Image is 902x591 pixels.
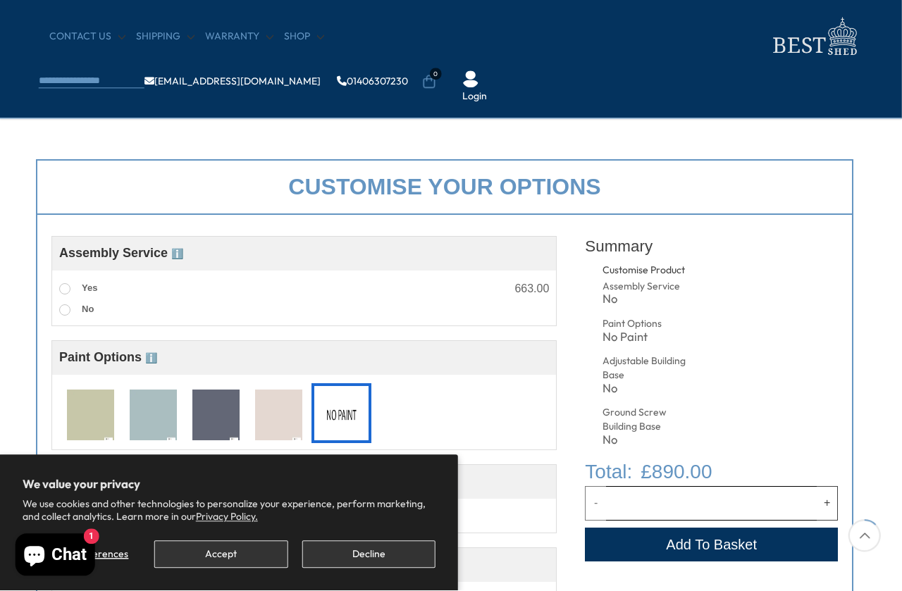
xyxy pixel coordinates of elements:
a: Login [462,90,487,104]
span: 0 [430,68,442,80]
input: Quantity [606,487,817,521]
div: Customise your options [36,160,853,216]
button: Decrease quantity [585,487,606,521]
a: [EMAIL_ADDRESS][DOMAIN_NAME] [144,77,321,87]
span: No [82,304,94,315]
div: Adjustable Building Base [603,355,689,382]
a: 0 [422,75,436,89]
span: ℹ️ [171,249,183,260]
div: No [603,294,689,306]
div: No [603,435,689,447]
img: T7033 [192,390,240,442]
span: Yes [82,283,97,294]
p: We use cookies and other technologies to personalize your experience, perform marketing, and coll... [23,498,435,523]
div: Assembly Service [603,280,689,294]
img: T7078 [255,390,302,442]
div: T7078 [249,384,309,444]
div: No [603,383,689,395]
a: Shipping [136,30,194,44]
div: Summary [585,230,838,264]
span: Paint Options [59,351,157,365]
a: CONTACT US [49,30,125,44]
div: T7010 [61,384,121,444]
a: Shop [284,30,324,44]
img: T7024 [130,390,177,442]
a: Warranty [205,30,273,44]
div: T7033 [186,384,246,444]
div: No Paint [603,332,689,344]
img: logo [765,14,863,60]
a: Privacy Policy. [196,511,258,523]
div: Customise Product [603,264,739,278]
a: 01406307230 [337,77,408,87]
span: ℹ️ [145,353,157,364]
button: Accept [154,541,288,568]
div: T7024 [123,384,183,444]
img: No Paint [318,390,365,442]
button: Increase quantity [817,487,838,521]
span: Assembly Service [59,247,183,261]
div: 663.00 [514,284,549,295]
img: T7010 [67,390,114,442]
span: £890.00 [641,458,712,487]
button: Decline [302,541,435,568]
h2: We value your privacy [23,478,435,492]
img: User Icon [462,71,479,88]
div: No Paint [311,384,371,444]
div: Paint Options [603,318,689,332]
inbox-online-store-chat: Shopify online store chat [11,534,99,580]
div: Ground Screw Building Base [603,406,689,434]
